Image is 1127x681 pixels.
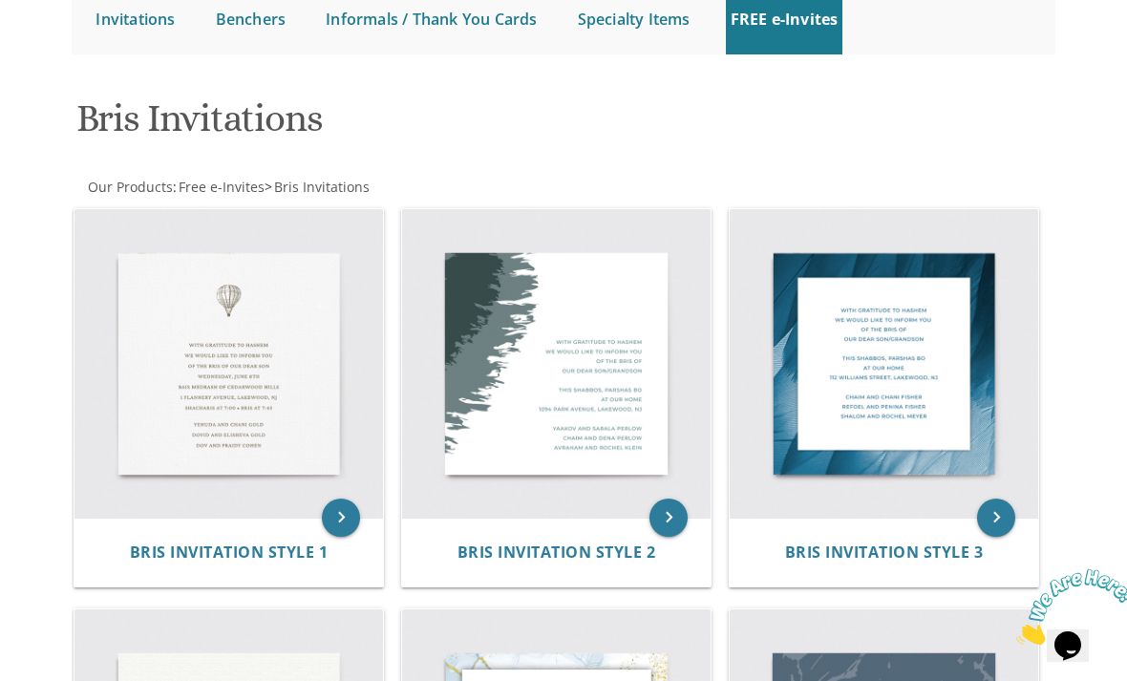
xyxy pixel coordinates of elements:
img: Chat attention grabber [8,8,126,83]
a: Bris Invitation Style 2 [457,543,656,562]
img: Bris Invitation Style 2 [402,209,711,518]
span: Bris Invitation Style 3 [785,542,984,563]
h1: Bris Invitations [76,97,1052,154]
div: : [72,178,1054,197]
img: Bris Invitation Style 1 [74,209,383,518]
span: Free e-Invites [179,178,265,196]
a: keyboard_arrow_right [977,499,1015,537]
a: Bris Invitation Style 3 [785,543,984,562]
iframe: chat widget [1009,562,1127,652]
a: keyboard_arrow_right [322,499,360,537]
img: Bris Invitation Style 3 [730,209,1038,518]
a: Bris Invitation Style 1 [130,543,329,562]
a: Bris Invitations [272,178,370,196]
a: Free e-Invites [177,178,265,196]
a: Our Products [86,178,173,196]
span: Bris Invitation Style 2 [457,542,656,563]
span: Bris Invitation Style 1 [130,542,329,563]
span: > [265,178,370,196]
span: Bris Invitations [274,178,370,196]
a: keyboard_arrow_right [649,499,688,537]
